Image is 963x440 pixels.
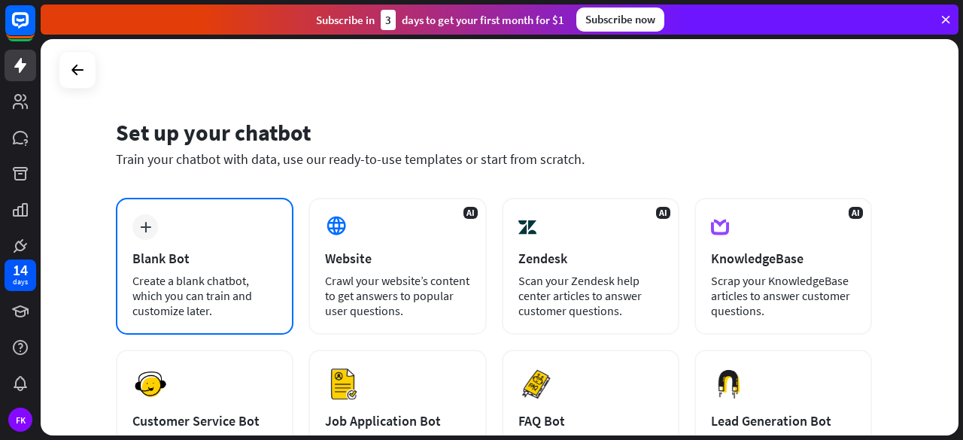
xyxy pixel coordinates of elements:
div: Crawl your website’s content to get answers to popular user questions. [325,273,469,318]
i: plus [140,222,151,232]
div: Subscribe in days to get your first month for $1 [316,10,564,30]
a: 14 days [5,259,36,291]
div: FAQ Bot [518,412,663,429]
div: Create a blank chatbot, which you can train and customize later. [132,273,277,318]
div: Lead Generation Bot [711,412,855,429]
div: Blank Bot [132,250,277,267]
div: FK [8,408,32,432]
div: KnowledgeBase [711,250,855,267]
div: Subscribe now [576,8,664,32]
div: Zendesk [518,250,663,267]
div: 3 [381,10,396,30]
div: 14 [13,263,28,277]
div: days [13,277,28,287]
span: AI [656,207,670,219]
div: Scrap your KnowledgeBase articles to answer customer questions. [711,273,855,318]
div: Customer Service Bot [132,412,277,429]
span: AI [463,207,478,219]
div: Set up your chatbot [116,118,872,147]
div: Job Application Bot [325,412,469,429]
div: Scan your Zendesk help center articles to answer customer questions. [518,273,663,318]
span: AI [849,207,863,219]
div: Train your chatbot with data, use our ready-to-use templates or start from scratch. [116,150,872,168]
button: Open LiveChat chat widget [12,6,57,51]
div: Website [325,250,469,267]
